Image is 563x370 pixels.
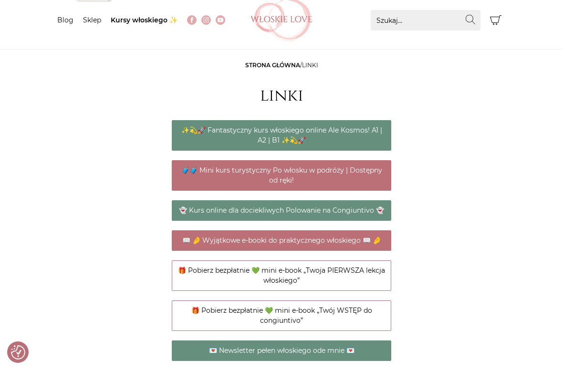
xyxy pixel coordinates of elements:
input: Szukaj... [371,10,480,31]
a: Strona główna [245,62,300,69]
button: Koszyk [485,10,506,31]
a: Kursy włoskiego ✨ [111,16,177,24]
span: linki [302,62,318,69]
a: 💌 Newsletter pełen włoskiego ode mnie 💌 [172,340,391,361]
img: Revisit consent button [11,345,25,360]
a: 🧳🧳 Mini kurs turystyczny Po włosku w podróży | Dostępny od ręki! [172,160,391,191]
span: / [245,62,318,69]
a: ✨💫🚀 Fantastyczny kurs włoskiego online Ale Kosmos! A1 | A2 | B1 ✨💫🚀 [172,120,391,151]
button: Preferencje co do zgód [11,345,25,360]
a: 🎁 Pobierz bezpłatnie 💚 mini e-book „Twój WSTĘP do congiuntivo” [172,300,391,331]
a: Sklep [83,16,101,24]
a: 🎁 Pobierz bezpłatnie 💚 mini e-book „Twoja PIERWSZA lekcja włoskiego” [172,260,391,291]
a: Blog [57,16,73,24]
h1: linki [260,86,303,106]
a: 👻 Kurs online dla dociekliwych Polowanie na Congiuntivo 👻 [172,200,391,221]
a: 📖 🤌 Wyjątkowe e-booki do praktycznego włoskiego 📖 🤌 [172,230,391,251]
